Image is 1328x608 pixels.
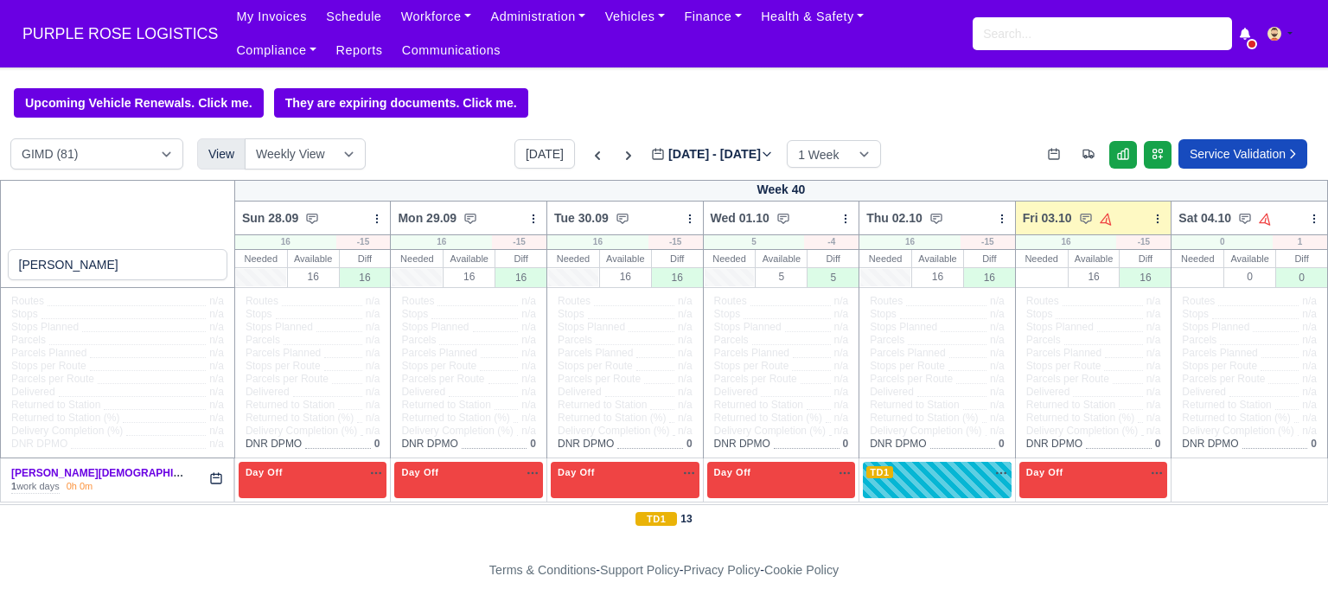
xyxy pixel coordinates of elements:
[14,17,227,51] a: PURPLE ROSE LOGISTICS
[209,386,224,398] span: n/a
[808,267,859,287] div: 5
[521,412,536,424] span: n/a
[398,466,442,478] span: Day Off
[11,308,38,321] span: Stops
[366,360,380,372] span: n/a
[366,347,380,359] span: n/a
[678,386,693,398] span: n/a
[990,334,1005,346] span: n/a
[558,334,592,347] span: Parcels
[1242,525,1328,608] iframe: Chat Widget
[866,209,923,227] span: Thu 02.10
[209,373,224,385] span: n/a
[366,295,380,307] span: n/a
[1155,438,1161,450] span: 0
[714,438,770,451] span: DNR DPMO
[1182,334,1216,347] span: Parcels
[870,386,914,399] span: Delivered
[366,412,380,424] span: n/a
[678,399,693,411] span: n/a
[714,425,826,438] span: Delivery Completion (%)
[558,373,641,386] span: Parcels per Route
[870,438,926,451] span: DNR DPMO
[678,347,693,359] span: n/a
[67,480,93,494] div: 0h 0m
[990,386,1005,398] span: n/a
[1311,438,1317,450] span: 0
[711,209,769,227] span: Wed 01.10
[209,399,224,411] span: n/a
[990,321,1005,333] span: n/a
[652,250,703,267] div: Diff
[521,321,536,333] span: n/a
[764,563,839,577] a: Cookie Policy
[554,466,598,478] span: Day Off
[1026,373,1109,386] span: Parcels per Route
[870,412,978,425] span: Returned to Station (%)
[336,235,391,249] div: -15
[246,412,354,425] span: Returned to Station (%)
[489,563,596,577] a: Terms & Conditions
[1116,235,1171,249] div: -15
[558,412,666,425] span: Returned to Station (%)
[680,512,692,526] strong: 13
[209,334,224,346] span: n/a
[990,412,1005,424] span: n/a
[600,267,651,285] div: 16
[11,360,86,373] span: Stops per Route
[600,250,651,267] div: Available
[990,295,1005,307] span: n/a
[14,16,227,51] span: PURPLE ROSE LOGISTICS
[11,438,67,451] span: DNR DPMO
[990,308,1005,320] span: n/a
[234,180,1327,202] div: Week 40
[1120,250,1171,267] div: Diff
[1146,386,1161,398] span: n/a
[521,347,536,359] span: n/a
[1302,308,1317,320] span: n/a
[870,373,953,386] span: Parcels per Route
[990,425,1005,437] span: n/a
[242,209,298,227] span: Sun 28.09
[558,295,591,308] span: Routes
[235,250,287,267] div: Needed
[209,347,224,359] span: n/a
[1026,412,1134,425] span: Returned to Station (%)
[1069,267,1120,285] div: 16
[401,425,513,438] span: Delivery Completion (%)
[870,308,897,321] span: Stops
[401,347,476,360] span: Parcels Planned
[391,250,443,267] div: Needed
[714,360,789,373] span: Stops per Route
[990,399,1005,411] span: n/a
[209,438,224,450] span: n/a
[714,347,789,360] span: Parcels Planned
[1146,321,1161,333] span: n/a
[8,249,227,280] input: Search contractors...
[1146,425,1161,437] span: n/a
[558,399,647,412] span: Returned to Station
[246,321,313,334] span: Stops Planned
[209,295,224,307] span: n/a
[1182,321,1249,334] span: Stops Planned
[521,295,536,307] span: n/a
[11,321,79,334] span: Stops Planned
[246,295,278,308] span: Routes
[714,373,797,386] span: Parcels per Route
[11,373,94,386] span: Parcels per Route
[635,512,677,526] span: TD1
[714,308,741,321] span: Stops
[1302,373,1317,385] span: n/a
[227,34,326,67] a: Compliance
[401,308,428,321] span: Stops
[1146,334,1161,346] span: n/a
[521,334,536,346] span: n/a
[401,399,490,412] span: Returned to Station
[1224,250,1275,267] div: Available
[401,373,484,386] span: Parcels per Route
[1146,412,1161,424] span: n/a
[197,138,246,170] div: View
[209,321,224,333] span: n/a
[558,386,602,399] span: Delivered
[684,563,761,577] a: Privacy Policy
